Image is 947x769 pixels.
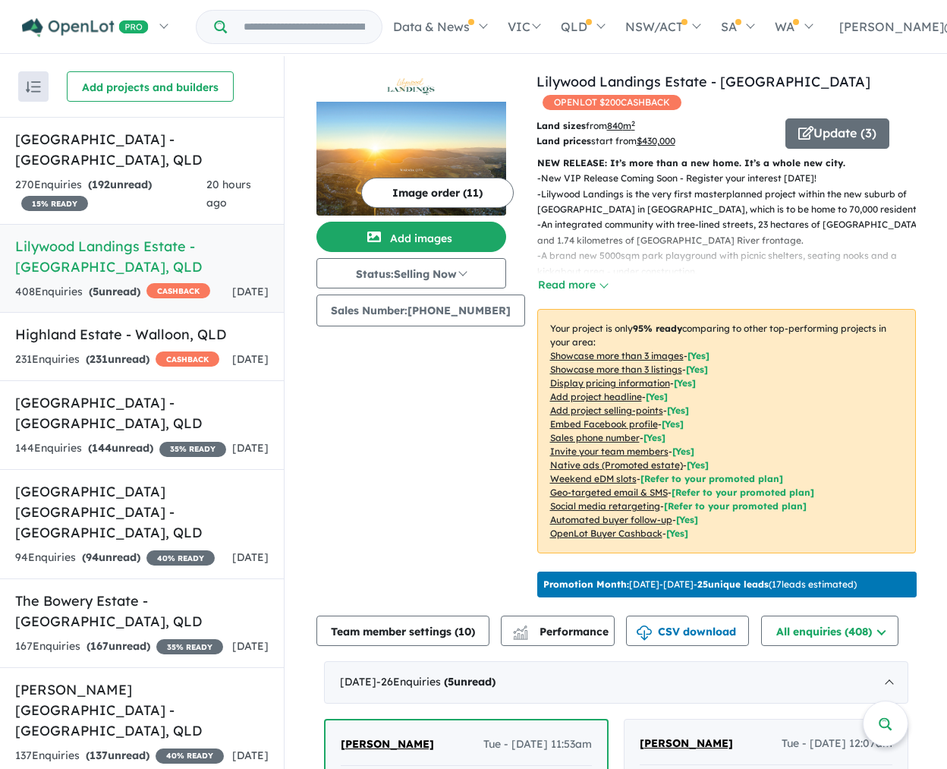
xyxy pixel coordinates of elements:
u: Invite your team members [550,446,669,457]
img: sort.svg [26,81,41,93]
sup: 2 [631,119,635,128]
button: CSV download [626,616,749,646]
div: 137 Enquir ies [15,747,224,765]
div: 167 Enquir ies [15,638,223,656]
u: Sales phone number [550,432,640,443]
span: 10 [458,625,471,638]
span: [Refer to your promoted plan] [640,473,783,484]
span: Performance [515,625,609,638]
strong: ( unread) [86,749,149,762]
p: from [536,118,774,134]
strong: ( unread) [444,675,496,689]
span: [PERSON_NAME] [341,737,434,751]
span: 40 % READY [146,550,215,566]
div: 144 Enquir ies [15,440,226,458]
button: Add images [316,222,506,252]
span: [DATE] [232,285,269,298]
u: Add project headline [550,391,642,402]
b: Promotion Month: [543,578,629,590]
span: [ Yes ] [662,418,684,430]
h5: [PERSON_NAME][GEOGRAPHIC_DATA] - [GEOGRAPHIC_DATA] , QLD [15,679,269,741]
strong: ( unread) [87,639,150,653]
span: [Yes] [687,459,709,471]
strong: ( unread) [88,441,153,455]
button: Performance [501,616,615,646]
span: [ Yes ] [674,377,696,389]
span: [DATE] [232,550,269,564]
button: Read more [537,276,609,294]
h5: [GEOGRAPHIC_DATA] [GEOGRAPHIC_DATA] - [GEOGRAPHIC_DATA] , QLD [15,481,269,543]
span: 5 [448,675,454,689]
h5: [GEOGRAPHIC_DATA] - [GEOGRAPHIC_DATA] , QLD [15,129,269,170]
span: 15 % READY [21,196,88,211]
span: [ Yes ] [643,432,665,443]
span: 144 [92,441,112,455]
div: 270 Enquir ies [15,176,206,213]
span: [ Yes ] [687,350,709,361]
a: Lilywood Landings Estate - [GEOGRAPHIC_DATA] [536,73,870,90]
b: Land sizes [536,120,586,131]
p: start from [536,134,774,149]
u: Display pricing information [550,377,670,389]
img: bar-chart.svg [513,630,528,640]
span: [ Yes ] [672,446,694,457]
button: Update (3) [785,118,889,149]
img: Lilywood Landings Estate - Lilywood Logo [322,77,500,96]
span: 20 hours ago [206,178,251,210]
span: 5 [93,285,99,298]
span: 94 [86,550,99,564]
span: [Refer to your promoted plan] [672,487,814,498]
button: Add projects and builders [67,71,234,102]
h5: Lilywood Landings Estate - [GEOGRAPHIC_DATA] , QLD [15,236,269,277]
u: Native ads (Promoted estate) [550,459,683,471]
strong: ( unread) [88,178,152,191]
h5: [GEOGRAPHIC_DATA] - [GEOGRAPHIC_DATA] , QLD [15,392,269,433]
u: Embed Facebook profile [550,418,658,430]
span: Tue - [DATE] 12:07am [782,735,892,753]
button: Team member settings (10) [316,616,489,646]
span: 137 [90,749,108,762]
span: [DATE] [232,639,269,653]
span: 35 % READY [159,442,226,457]
div: [DATE] [324,661,908,704]
img: Lilywood Landings Estate - Lilywood [316,102,506,216]
b: Land prices [536,135,591,147]
u: 840 m [607,120,635,131]
span: 167 [90,639,109,653]
a: [PERSON_NAME] [341,736,434,754]
p: Your project is only comparing to other top-performing projects in your area: - - - - - - - - - -... [537,309,916,553]
span: CASHBACK [146,283,210,298]
strong: ( unread) [89,285,140,298]
span: 35 % READY [156,639,223,654]
h5: Highland Estate - Walloon , QLD [15,324,269,345]
span: [DATE] [232,441,269,455]
a: [PERSON_NAME] [640,735,733,753]
span: [DATE] [232,352,269,366]
span: OPENLOT $ 200 CASHBACK [543,95,681,110]
u: Automated buyer follow-up [550,514,672,525]
img: line-chart.svg [513,626,527,634]
span: Tue - [DATE] 11:53am [483,736,592,754]
span: 192 [92,178,110,191]
button: Image order (11) [361,178,514,208]
button: Status:Selling Now [316,258,506,288]
span: [Yes] [666,528,688,539]
span: [DATE] [232,749,269,762]
u: Geo-targeted email & SMS [550,487,668,498]
span: 231 [90,352,108,366]
span: [ Yes ] [667,405,689,416]
span: - 26 Enquir ies [376,675,496,689]
p: - A brand new 5000sqm park playground with picnic shelters, seating nooks and a kickabout area - ... [537,248,928,279]
button: Sales Number:[PHONE_NUMBER] [316,295,525,326]
b: 95 % ready [633,323,682,334]
u: Add project selling-points [550,405,663,416]
u: $ 430,000 [637,135,675,147]
img: Openlot PRO Logo White [22,18,149,37]
button: All enquiries (408) [761,616,898,646]
u: Weekend eDM slots [550,473,637,484]
b: 25 unique leads [697,578,769,590]
u: Showcase more than 3 listings [550,364,682,375]
span: [Yes] [676,514,698,525]
p: [DATE] - [DATE] - ( 17 leads estimated) [543,578,857,591]
p: - Lilywood Landings is the very first masterplanned project within the new suburb of [GEOGRAPHIC_... [537,187,928,218]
